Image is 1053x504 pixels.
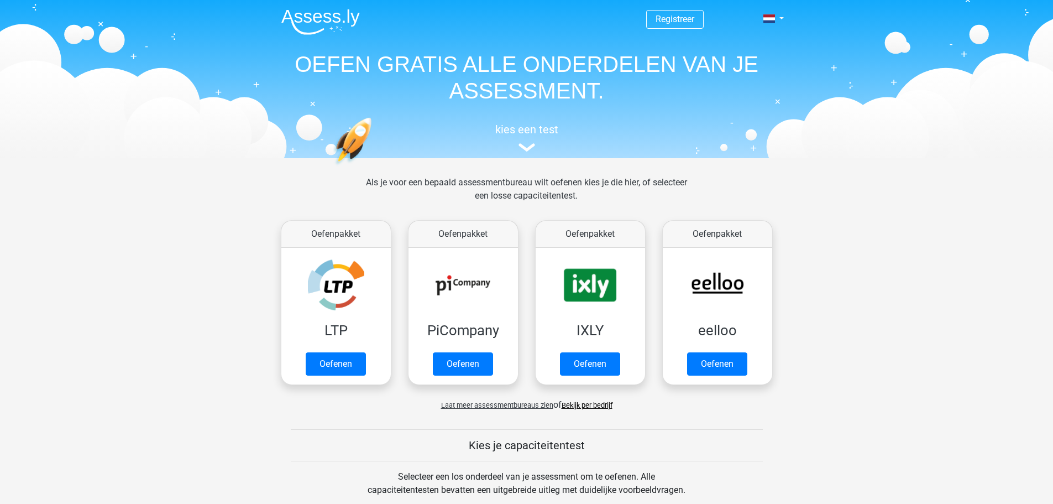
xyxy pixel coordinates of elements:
[333,117,415,217] img: oefenen
[560,352,620,376] a: Oefenen
[687,352,747,376] a: Oefenen
[273,389,781,412] div: of
[273,51,781,104] h1: OEFEN GRATIS ALLE ONDERDELEN VAN JE ASSESSMENT.
[273,123,781,136] h5: kies een test
[656,14,694,24] a: Registreer
[273,123,781,152] a: kies een test
[433,352,493,376] a: Oefenen
[518,143,535,152] img: assessment
[441,401,553,409] span: Laat meer assessmentbureaus zien
[291,439,763,452] h5: Kies je capaciteitentest
[357,176,696,216] div: Als je voor een bepaald assessmentbureau wilt oefenen kies je die hier, of selecteer een losse ca...
[562,401,612,409] a: Bekijk per bedrijf
[281,9,360,35] img: Assessly
[306,352,366,376] a: Oefenen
